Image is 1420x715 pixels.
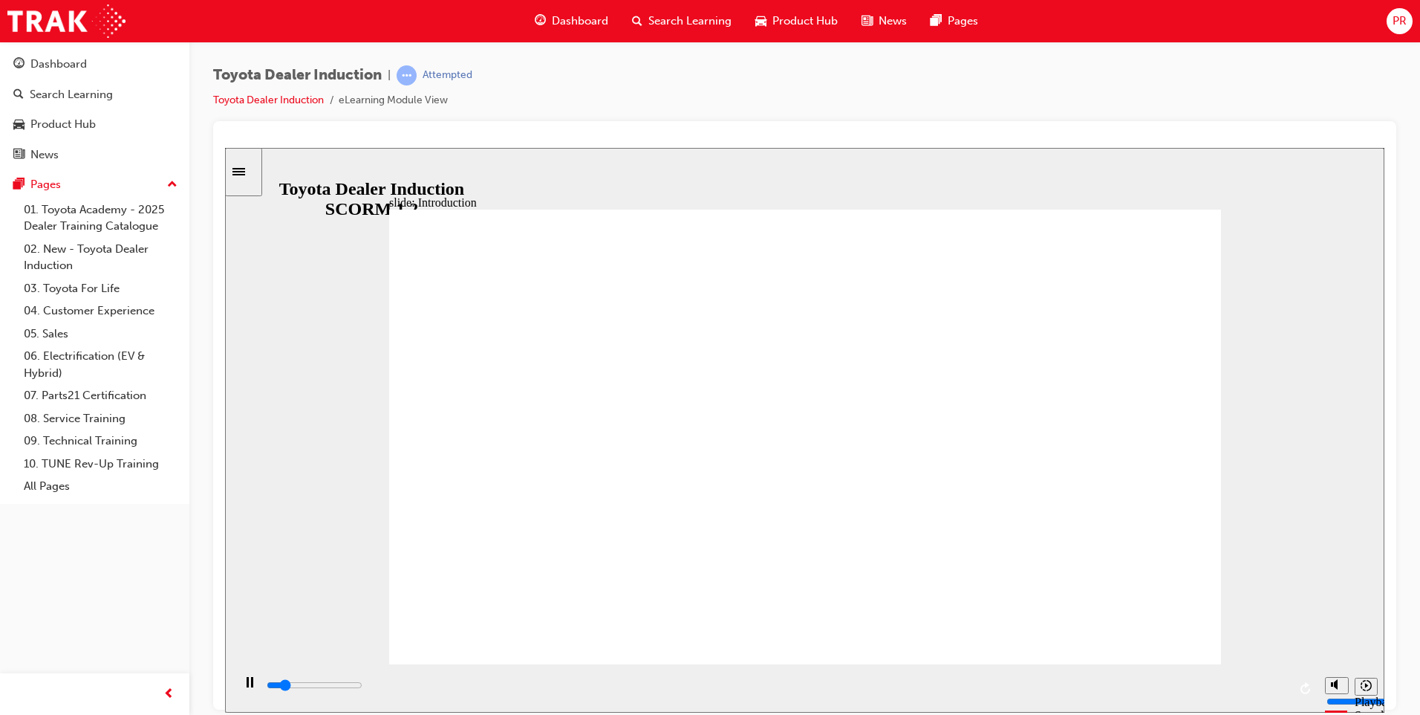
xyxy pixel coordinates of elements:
[6,48,183,171] button: DashboardSearch LearningProduct HubNews
[850,6,919,36] a: news-iconNews
[755,12,766,30] span: car-icon
[30,56,87,73] div: Dashboard
[18,453,183,476] a: 10. TUNE Rev-Up Training
[1101,548,1197,560] input: volume
[1070,530,1092,552] button: Replay (Ctrl+Alt+R)
[743,6,850,36] a: car-iconProduct Hub
[1100,529,1124,546] button: Mute (Ctrl+Alt+M)
[919,6,990,36] a: pages-iconPages
[1130,548,1152,575] div: Playback Speed
[6,141,183,169] a: News
[535,12,546,30] span: guage-icon
[167,175,177,195] span: up-icon
[1393,13,1407,30] span: PR
[18,198,183,238] a: 01. Toyota Academy - 2025 Dealer Training Catalogue
[6,171,183,198] button: Pages
[30,86,113,103] div: Search Learning
[18,430,183,453] a: 09. Technical Training
[7,4,126,38] img: Trak
[13,88,24,102] span: search-icon
[931,12,942,30] span: pages-icon
[18,300,183,323] a: 04. Customer Experience
[30,146,59,164] div: News
[18,238,183,277] a: 02. New - Toyota Dealer Induction
[648,13,732,30] span: Search Learning
[163,685,175,704] span: prev-icon
[620,6,743,36] a: search-iconSearch Learning
[7,517,1092,565] div: playback controls
[862,12,873,30] span: news-icon
[879,13,907,30] span: News
[13,118,25,132] span: car-icon
[339,92,448,109] li: eLearning Module View
[18,384,183,407] a: 07. Parts21 Certification
[18,345,183,384] a: 06. Electrification (EV & Hybrid)
[42,531,137,543] input: slide progress
[30,176,61,193] div: Pages
[523,6,620,36] a: guage-iconDashboard
[1092,517,1152,565] div: misc controls
[213,94,324,106] a: Toyota Dealer Induction
[13,149,25,162] span: news-icon
[388,67,391,84] span: |
[423,68,472,82] div: Attempted
[1130,530,1153,548] button: Playback speed
[948,13,978,30] span: Pages
[6,51,183,78] a: Dashboard
[18,277,183,300] a: 03. Toyota For Life
[18,323,183,346] a: 05. Sales
[213,67,382,84] span: Toyota Dealer Induction
[18,475,183,498] a: All Pages
[7,528,33,554] button: Pause (Ctrl+Alt+P)
[13,178,25,192] span: pages-icon
[632,12,642,30] span: search-icon
[397,65,417,85] span: learningRecordVerb_ATTEMPT-icon
[6,81,183,109] a: Search Learning
[772,13,838,30] span: Product Hub
[30,116,96,133] div: Product Hub
[13,58,25,71] span: guage-icon
[18,407,183,430] a: 08. Service Training
[552,13,608,30] span: Dashboard
[6,111,183,138] a: Product Hub
[1387,8,1413,34] button: PR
